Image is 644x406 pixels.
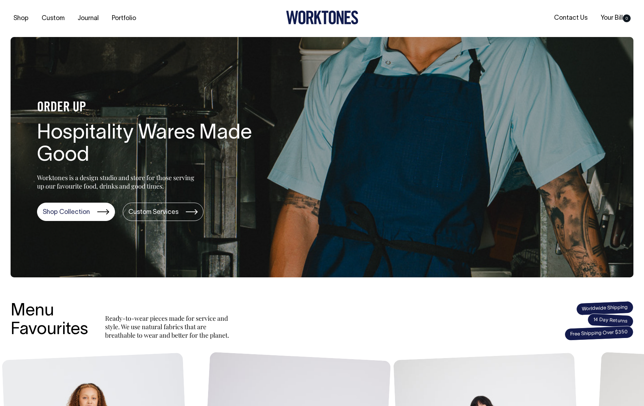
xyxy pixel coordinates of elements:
span: 14 Day Returns [587,313,634,328]
span: Worldwide Shipping [576,301,633,315]
a: Contact Us [551,12,590,24]
a: Custom Services [123,203,203,221]
a: Portfolio [109,13,139,24]
span: 0 [623,14,631,22]
a: Your Bill0 [598,12,633,24]
a: Journal [75,13,102,24]
p: Worktones is a design studio and store for those serving up our favourite food, drinks and good t... [37,173,198,190]
span: Free Shipping Over $350 [564,326,633,341]
h4: ORDER UP [37,100,263,115]
a: Custom [39,13,67,24]
p: Ready-to-wear pieces made for service and style. We use natural fabrics that are breathable to we... [105,314,232,339]
h1: Hospitality Wares Made Good [37,122,263,167]
h3: Menu Favourites [11,302,88,339]
a: Shop [11,13,31,24]
a: Shop Collection [37,203,115,221]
